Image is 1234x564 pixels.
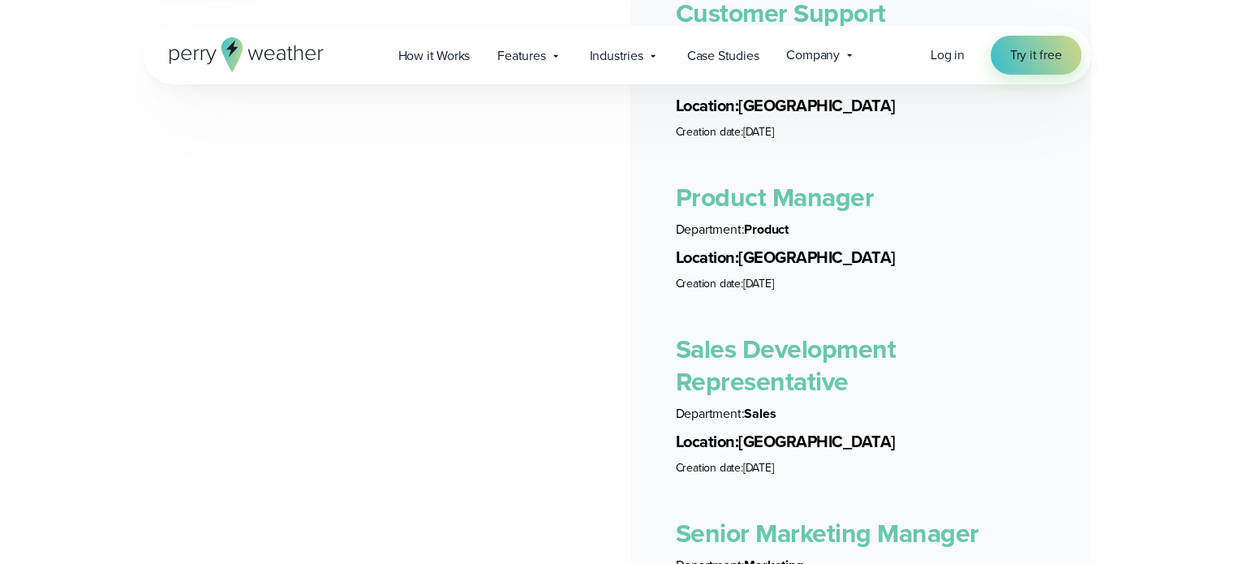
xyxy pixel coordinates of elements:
span: Features [497,46,545,66]
span: Location: [676,93,739,118]
li: [DATE] [676,276,1046,292]
span: Creation date: [676,123,743,140]
a: How it Works [385,39,484,72]
span: Department: [676,68,745,87]
li: Product [676,220,1046,239]
li: [GEOGRAPHIC_DATA] [676,246,1046,269]
span: How it Works [398,46,471,66]
span: Case Studies [687,46,759,66]
span: Location: [676,429,739,454]
li: [DATE] [676,124,1046,140]
a: Senior Marketing Manager [676,514,979,553]
span: Department: [676,220,745,239]
span: Log in [931,45,965,64]
a: Case Studies [673,39,773,72]
li: [DATE] [676,460,1046,476]
a: Product Manager [676,178,875,217]
span: Company [786,45,840,65]
a: Try it free [991,36,1081,75]
span: Location: [676,245,739,269]
span: Try it free [1010,45,1062,65]
li: [GEOGRAPHIC_DATA] [676,430,1046,454]
span: Creation date: [676,459,743,476]
a: Log in [931,45,965,65]
a: Sales Development Representative [676,329,896,401]
span: Industries [590,46,643,66]
li: Sales [676,404,1046,424]
span: Department: [676,404,745,423]
li: [GEOGRAPHIC_DATA] [676,94,1046,118]
span: Creation date: [676,275,743,292]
